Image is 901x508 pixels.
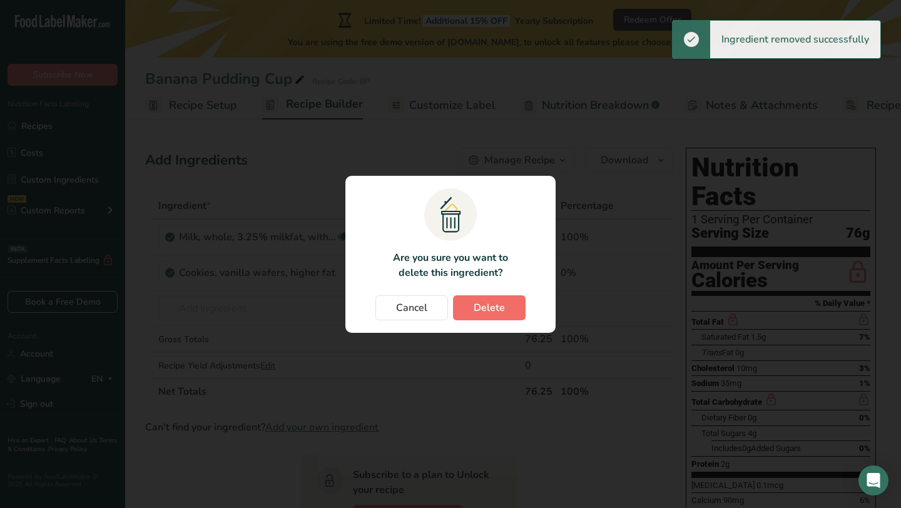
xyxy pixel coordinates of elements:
[375,295,448,320] button: Cancel
[385,250,515,280] p: Are you sure you want to delete this ingredient?
[396,300,427,315] span: Cancel
[474,300,505,315] span: Delete
[858,465,888,495] div: Open Intercom Messenger
[710,21,880,58] div: Ingredient removed successfully
[453,295,526,320] button: Delete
